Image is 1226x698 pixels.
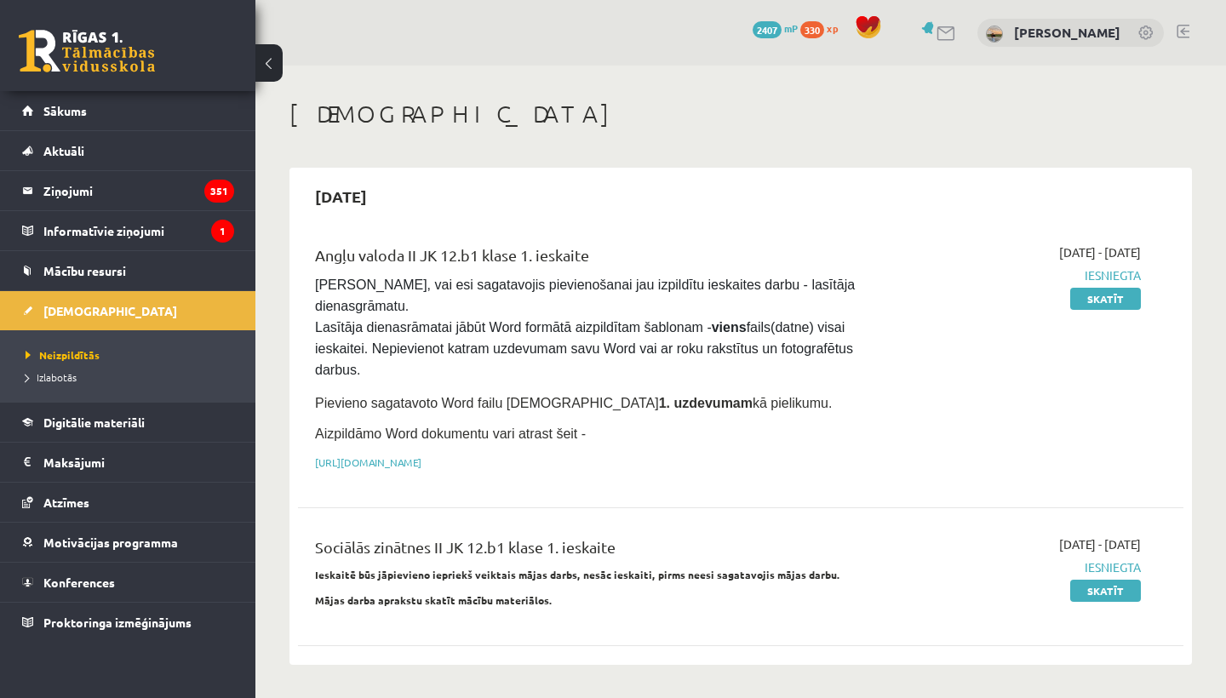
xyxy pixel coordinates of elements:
[22,171,234,210] a: Ziņojumi351
[315,535,857,567] div: Sociālās zinātnes II JK 12.b1 klase 1. ieskaite
[315,243,857,275] div: Angļu valoda II JK 12.b1 klase 1. ieskaite
[753,21,782,38] span: 2407
[22,523,234,562] a: Motivācijas programma
[43,211,234,250] legend: Informatīvie ziņojumi
[26,370,77,384] span: Izlabotās
[22,91,234,130] a: Sākums
[26,347,238,363] a: Neizpildītās
[43,615,192,630] span: Proktoringa izmēģinājums
[315,396,832,410] span: Pievieno sagatavoto Word failu [DEMOGRAPHIC_DATA] kā pielikumu.
[315,568,840,581] strong: Ieskaitē būs jāpievieno iepriekš veiktais mājas darbs, nesāc ieskaiti, pirms neesi sagatavojis mā...
[43,303,177,318] span: [DEMOGRAPHIC_DATA]
[22,483,234,522] a: Atzīmes
[298,176,384,216] h2: [DATE]
[204,180,234,203] i: 351
[22,403,234,442] a: Digitālie materiāli
[784,21,798,35] span: mP
[315,277,859,377] span: [PERSON_NAME], vai esi sagatavojis pievienošanai jau izpildītu ieskaites darbu - lasītāja dienasg...
[22,211,234,250] a: Informatīvie ziņojumi1
[1059,243,1141,261] span: [DATE] - [DATE]
[315,455,421,469] a: [URL][DOMAIN_NAME]
[1070,580,1141,602] a: Skatīt
[43,443,234,482] legend: Maksājumi
[43,171,234,210] legend: Ziņojumi
[22,563,234,602] a: Konferences
[43,103,87,118] span: Sākums
[211,220,234,243] i: 1
[753,21,798,35] a: 2407 mP
[22,251,234,290] a: Mācību resursi
[43,575,115,590] span: Konferences
[315,593,553,607] strong: Mājas darba aprakstu skatīt mācību materiālos.
[22,291,234,330] a: [DEMOGRAPHIC_DATA]
[1059,535,1141,553] span: [DATE] - [DATE]
[43,415,145,430] span: Digitālie materiāli
[800,21,824,38] span: 330
[883,266,1141,284] span: Iesniegta
[659,396,753,410] strong: 1. uzdevumam
[19,30,155,72] a: Rīgas 1. Tālmācības vidusskola
[22,443,234,482] a: Maksājumi
[289,100,1192,129] h1: [DEMOGRAPHIC_DATA]
[22,603,234,642] a: Proktoringa izmēģinājums
[26,348,100,362] span: Neizpildītās
[883,558,1141,576] span: Iesniegta
[43,263,126,278] span: Mācību resursi
[1014,24,1120,41] a: [PERSON_NAME]
[43,495,89,510] span: Atzīmes
[43,535,178,550] span: Motivācijas programma
[800,21,846,35] a: 330 xp
[827,21,838,35] span: xp
[26,369,238,385] a: Izlabotās
[315,426,586,441] span: Aizpildāmo Word dokumentu vari atrast šeit -
[43,143,84,158] span: Aktuāli
[1070,288,1141,310] a: Skatīt
[22,131,234,170] a: Aktuāli
[712,320,747,335] strong: viens
[986,26,1003,43] img: Milēna Ignatova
